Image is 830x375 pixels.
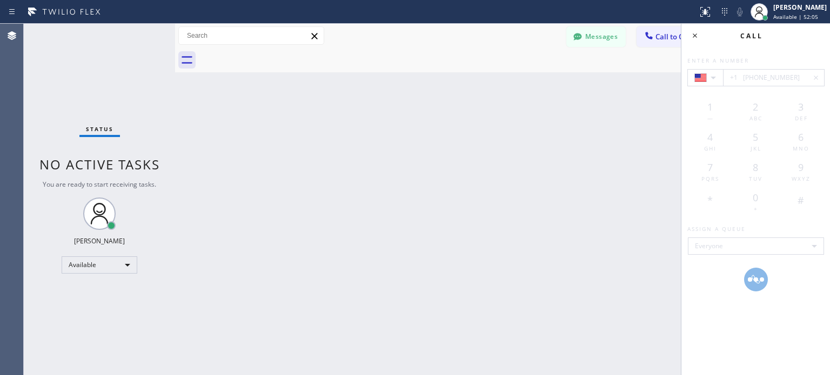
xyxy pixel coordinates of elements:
input: Search [179,27,324,44]
div: [PERSON_NAME] [74,236,125,246]
span: ABC [749,114,762,122]
span: TUV [749,175,762,182]
span: 6 [798,131,804,144]
div: Available [62,256,137,274]
span: You are ready to start receiving tasks. [43,180,156,189]
span: 1 [707,100,713,113]
span: Available | 52:05 [773,13,818,21]
div: [PERSON_NAME] [773,3,827,12]
button: Messages [566,26,626,47]
span: MNO [793,145,809,152]
span: PQRS [701,175,719,182]
span: 8 [753,161,758,174]
span: 5 [753,131,758,144]
span: JKL [751,145,761,152]
span: 0 [753,191,758,204]
span: — [707,114,714,122]
span: 9 [798,161,804,174]
span: DEF [795,114,808,122]
span: GHI [704,145,717,152]
span: + [754,205,758,213]
span: No active tasks [39,155,160,173]
span: Assign a queue [687,225,746,233]
span: 4 [707,131,713,144]
span: 3 [798,100,804,113]
span: 2 [753,100,758,113]
span: Call [740,31,763,40]
span: Enter a number [687,57,749,64]
span: Call to Customer [655,32,712,42]
div: Everyone [688,237,824,255]
button: Call to Customer [637,26,719,47]
span: 7 [707,161,713,174]
span: # [798,194,804,207]
span: WXYZ [792,175,811,182]
button: Mute [732,4,747,19]
span: Status [86,125,113,133]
